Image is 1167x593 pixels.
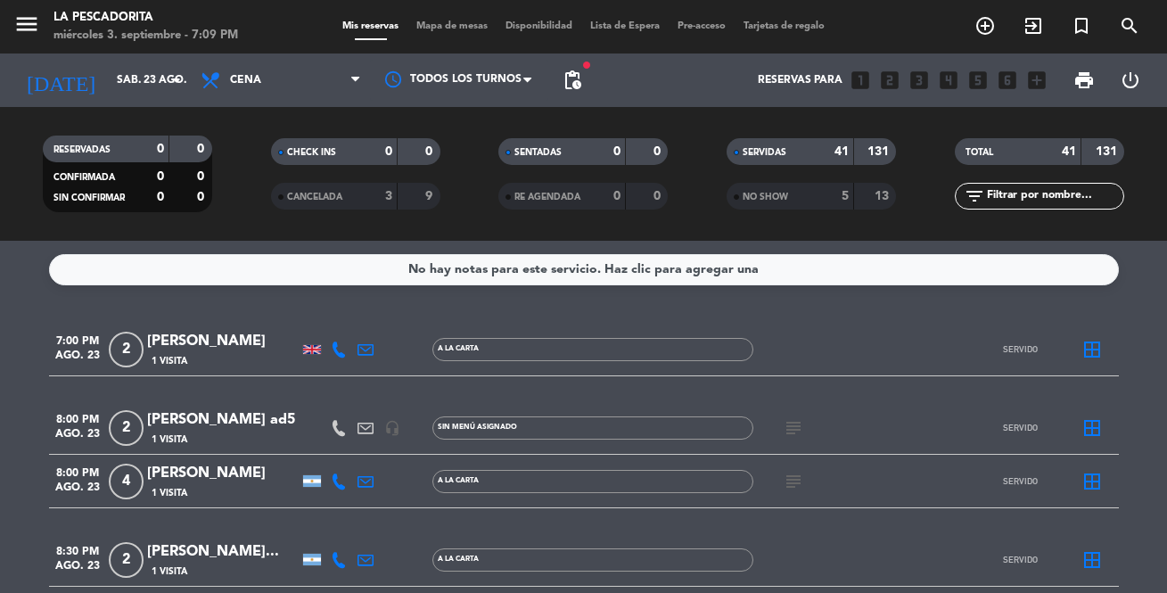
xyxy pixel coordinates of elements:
[976,332,1065,367] button: SERVIDO
[1003,423,1038,432] span: SERVIDO
[669,21,735,31] span: Pre-acceso
[966,148,993,157] span: TOTAL
[147,408,299,432] div: [PERSON_NAME] ad5
[13,61,108,100] i: [DATE]
[1096,145,1121,158] strong: 131
[735,21,834,31] span: Tarjetas de regalo
[581,60,592,70] span: fiber_manual_record
[743,193,788,202] span: NO SHOW
[438,345,479,352] span: A LA CARTA
[166,70,187,91] i: arrow_drop_down
[53,27,238,45] div: miércoles 3. septiembre - 7:09 PM
[53,9,238,27] div: La Pescadorita
[1003,344,1038,354] span: SERVIDO
[425,145,436,158] strong: 0
[438,556,479,563] span: A LA CARTA
[1062,145,1076,158] strong: 41
[1119,15,1140,37] i: search
[385,145,392,158] strong: 0
[849,69,872,92] i: looks_one
[966,69,990,92] i: looks_5
[49,560,106,581] span: ago. 23
[49,350,106,370] span: ago. 23
[13,11,40,44] button: menu
[333,21,407,31] span: Mis reservas
[152,564,187,579] span: 1 Visita
[157,191,164,203] strong: 0
[197,170,208,183] strong: 0
[49,461,106,482] span: 8:00 PM
[976,542,1065,578] button: SERVIDO
[743,148,786,157] span: SERVIDAS
[842,190,849,202] strong: 5
[438,477,479,484] span: A LA CARTA
[53,173,115,182] span: CONFIRMADA
[867,145,892,158] strong: 131
[613,190,620,202] strong: 0
[1107,54,1154,107] div: LOG OUT
[834,145,849,158] strong: 41
[53,194,125,202] span: SIN CONFIRMAR
[438,424,517,431] span: Sin menú asignado
[1003,555,1038,564] span: SERVIDO
[1003,476,1038,486] span: SERVIDO
[985,186,1123,206] input: Filtrar por nombre...
[653,145,664,158] strong: 0
[937,69,960,92] i: looks_4
[976,410,1065,446] button: SERVIDO
[109,464,144,499] span: 4
[783,471,804,492] i: subject
[152,486,187,500] span: 1 Visita
[49,428,106,449] span: ago. 23
[1025,69,1048,92] i: add_box
[758,74,842,86] span: Reservas para
[157,170,164,183] strong: 0
[425,190,436,202] strong: 9
[1071,15,1092,37] i: turned_in_not
[53,145,111,154] span: RESERVADAS
[976,464,1065,499] button: SERVIDO
[109,332,144,367] span: 2
[230,74,261,86] span: Cena
[197,143,208,155] strong: 0
[287,148,336,157] span: CHECK INS
[964,185,985,207] i: filter_list
[497,21,581,31] span: Disponibilidad
[875,190,892,202] strong: 13
[408,259,759,280] div: No hay notas para este servicio. Haz clic para agregar una
[514,148,562,157] span: SENTADAS
[996,69,1019,92] i: looks_6
[13,11,40,37] i: menu
[581,21,669,31] span: Lista de Espera
[49,329,106,350] span: 7:00 PM
[1120,70,1141,91] i: power_settings_new
[613,145,620,158] strong: 0
[49,539,106,560] span: 8:30 PM
[49,408,106,428] span: 8:00 PM
[152,432,187,447] span: 1 Visita
[1081,549,1103,571] i: border_all
[197,191,208,203] strong: 0
[152,354,187,368] span: 1 Visita
[653,190,664,202] strong: 0
[384,420,400,436] i: headset_mic
[109,410,144,446] span: 2
[157,143,164,155] strong: 0
[407,21,497,31] span: Mapa de mesas
[109,542,144,578] span: 2
[562,70,583,91] span: pending_actions
[287,193,342,202] span: CANCELADA
[385,190,392,202] strong: 3
[147,462,299,485] div: [PERSON_NAME]
[1081,417,1103,439] i: border_all
[783,417,804,439] i: subject
[49,482,106,502] span: ago. 23
[147,330,299,353] div: [PERSON_NAME]
[974,15,996,37] i: add_circle_outline
[1081,339,1103,360] i: border_all
[878,69,901,92] i: looks_two
[1023,15,1044,37] i: exit_to_app
[1081,471,1103,492] i: border_all
[514,193,580,202] span: RE AGENDADA
[908,69,931,92] i: looks_3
